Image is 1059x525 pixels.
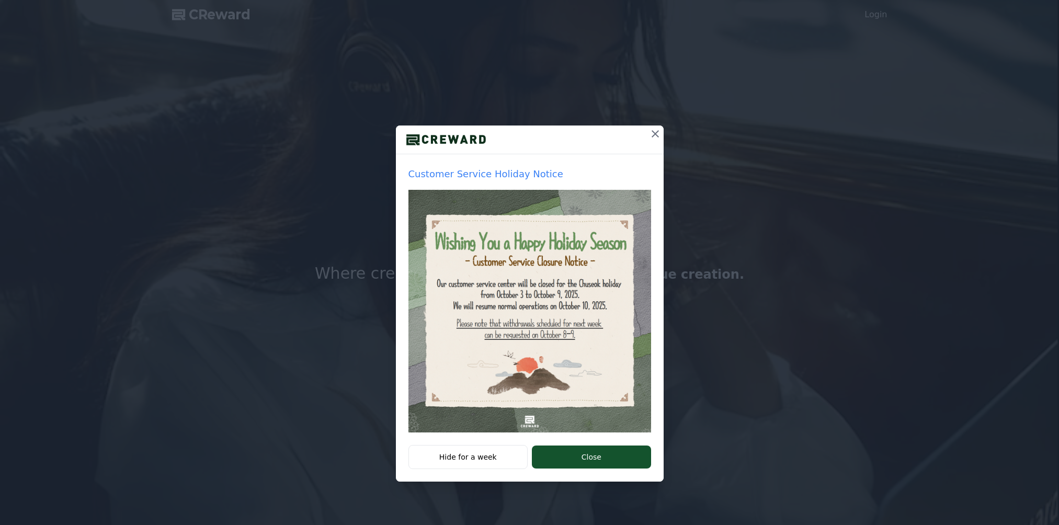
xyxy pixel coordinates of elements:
[408,167,651,181] p: Customer Service Holiday Notice
[408,445,528,469] button: Hide for a week
[408,190,651,432] img: popup thumbnail
[408,167,651,432] a: Customer Service Holiday Notice
[396,132,496,147] img: logo
[532,446,651,469] button: Close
